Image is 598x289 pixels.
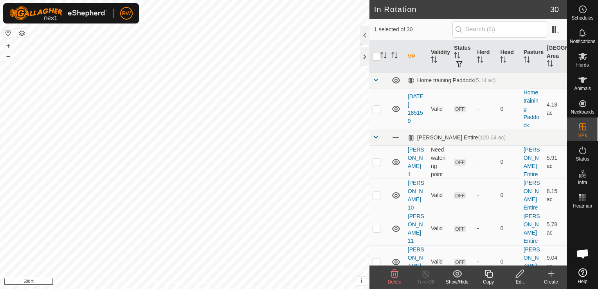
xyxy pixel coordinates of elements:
a: [PERSON_NAME] 1 [408,146,424,177]
span: Infra [578,180,587,185]
input: Search (S) [452,21,547,38]
td: Valid [428,179,451,212]
div: Open chat [571,242,594,266]
th: Validity [428,41,451,73]
span: OFF [454,259,466,266]
p-sorticon: Activate to sort [524,58,530,64]
td: 0 [497,88,520,130]
td: 8.15 ac [544,179,567,212]
a: [PERSON_NAME] 11 [408,213,424,244]
p-sorticon: Activate to sort [431,58,437,64]
th: Herd [474,41,497,73]
a: [PERSON_NAME] 12 [408,246,424,277]
td: 0 [497,145,520,179]
p-sorticon: Activate to sort [454,53,460,60]
span: Neckbands [571,110,594,114]
span: i [361,278,362,284]
span: Delete [388,279,402,285]
span: OFF [454,106,466,112]
a: [DATE] 185159 [408,93,423,124]
span: 1 selected of 30 [374,25,452,34]
span: Animals [574,86,591,91]
span: VPs [578,133,587,138]
img: Gallagher Logo [9,6,107,20]
div: Copy [473,278,504,285]
button: Map Layers [17,29,27,38]
td: 5.91 ac [544,145,567,179]
span: Status [576,157,589,161]
button: Reset Map [4,28,13,38]
a: Home training Paddock [524,89,539,128]
th: Pasture [521,41,544,73]
span: Heatmap [573,204,592,208]
a: Privacy Policy [154,279,183,286]
button: – [4,51,13,61]
span: Schedules [571,16,593,20]
div: [PERSON_NAME] Entire [408,134,506,141]
a: [PERSON_NAME] 10 [408,180,424,211]
p-sorticon: Activate to sort [380,53,387,60]
button: + [4,41,13,51]
td: Valid [428,212,451,245]
div: Turn Off [410,278,441,285]
div: Edit [504,278,535,285]
div: - [477,158,494,166]
td: 4.18 ac [544,88,567,130]
div: Show/Hide [441,278,473,285]
th: [GEOGRAPHIC_DATA] Area [544,41,567,73]
h2: In Rotation [374,5,550,14]
td: 0 [497,245,520,278]
a: Contact Us [193,279,216,286]
span: OFF [454,192,466,199]
a: Help [567,265,598,287]
td: Valid [428,245,451,278]
div: - [477,224,494,233]
td: 9.04 ac [544,245,567,278]
a: [PERSON_NAME] Entire [524,180,540,211]
a: [PERSON_NAME] Entire [524,146,540,177]
p-sorticon: Activate to sort [391,53,398,60]
p-sorticon: Activate to sort [500,58,506,64]
td: 0 [497,212,520,245]
p-sorticon: Activate to sort [547,61,553,68]
td: Need watering point [428,145,451,179]
span: Help [578,279,587,284]
span: (120.64 ac) [478,134,506,141]
button: i [357,277,366,285]
span: (5.14 ac) [474,77,495,83]
span: OFF [454,226,466,232]
th: Head [497,41,520,73]
div: - [477,105,494,113]
span: Notifications [570,39,595,44]
p-sorticon: Activate to sort [477,58,483,64]
td: Valid [428,88,451,130]
div: - [477,191,494,199]
span: Herds [576,63,589,67]
a: [PERSON_NAME] Entire [524,213,540,244]
div: Create [535,278,567,285]
th: Status [451,41,474,73]
span: OFF [454,159,466,166]
div: - [477,258,494,266]
td: 0 [497,179,520,212]
td: 5.78 ac [544,212,567,245]
th: VP [405,41,428,73]
span: 30 [550,4,559,15]
a: [PERSON_NAME] Entire [524,246,540,277]
span: RW [122,9,131,18]
div: Home training Paddock [408,77,496,84]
